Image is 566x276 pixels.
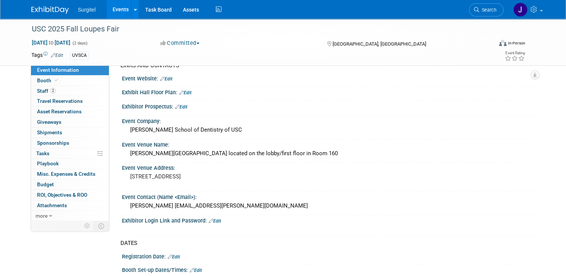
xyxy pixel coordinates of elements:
div: USC 2025 Fall Loupes Fair [29,22,483,36]
a: Travel Reservations [31,96,109,106]
a: Edit [190,268,202,273]
a: Attachments [31,200,109,211]
a: Event Information [31,65,109,75]
a: Edit [51,53,63,58]
div: DATES [120,239,529,247]
span: Shipments [37,129,62,135]
a: Playbook [31,159,109,169]
span: Search [479,7,496,13]
a: Edit [179,90,192,95]
span: 2 [50,88,56,93]
a: Tasks [31,148,109,159]
div: UVSCA [70,52,89,59]
span: Asset Reservations [37,108,82,114]
div: Event Company: [122,116,535,125]
a: Edit [168,254,180,260]
i: Booth reservation complete [55,78,58,82]
span: Booth [37,77,60,83]
a: Sponsorships [31,138,109,148]
td: Toggle Event Tabs [94,221,109,231]
div: Event Format [452,39,525,50]
td: Personalize Event Tab Strip [81,221,94,231]
div: Registration Date: [122,251,535,261]
div: [PERSON_NAME] School of Dentistry of USC [128,124,529,136]
div: Event Rating [505,51,525,55]
a: Edit [209,218,221,224]
div: Exhibitor Login Link and Password: [122,215,535,225]
a: Edit [175,104,187,110]
span: Attachments [37,202,67,208]
span: Budget [37,181,54,187]
div: Event Venue Name: [122,139,535,148]
span: Surgitel [78,7,95,13]
div: Event Contact (Name <Email>): [122,191,535,201]
div: [PERSON_NAME][GEOGRAPHIC_DATA] located on the lobby/first floor in Room 160 [128,148,529,159]
pre: [STREET_ADDRESS] [130,173,286,180]
a: Budget [31,180,109,190]
div: Exhibitor Prospectus: [122,101,535,111]
div: Event Website: [122,73,535,83]
span: Giveaways [37,119,61,125]
span: [GEOGRAPHIC_DATA], [GEOGRAPHIC_DATA] [333,41,426,47]
span: Tasks [36,150,49,156]
span: to [48,40,55,46]
a: Booth [31,76,109,86]
span: Playbook [37,160,59,166]
a: more [31,211,109,221]
span: Sponsorships [37,140,69,146]
button: Committed [158,39,202,47]
span: (2 days) [72,41,88,46]
img: Format-Inperson.png [499,40,507,46]
img: Jason Mayosky [513,3,527,17]
img: ExhibitDay [31,6,69,14]
div: In-Person [508,40,525,46]
span: Travel Reservations [37,98,83,104]
a: Shipments [31,128,109,138]
a: Misc. Expenses & Credits [31,169,109,179]
span: Staff [37,88,56,94]
span: Misc. Expenses & Credits [37,171,95,177]
span: more [36,213,48,219]
span: ROI, Objectives & ROO [37,192,87,198]
a: ROI, Objectives & ROO [31,190,109,200]
span: Event Information [37,67,79,73]
a: Search [469,3,504,16]
td: Tags [31,51,63,60]
span: [DATE] [DATE] [31,39,71,46]
div: [PERSON_NAME] [EMAIL_ADDRESS][PERSON_NAME][DOMAIN_NAME] [128,200,529,212]
div: Booth Set-up Dates/Times: [122,264,535,274]
a: Asset Reservations [31,107,109,117]
div: Event Venue Address: [122,162,535,172]
a: Staff2 [31,86,109,96]
a: Edit [160,76,172,82]
div: Exhibit Hall Floor Plan: [122,87,535,96]
a: Giveaways [31,117,109,127]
